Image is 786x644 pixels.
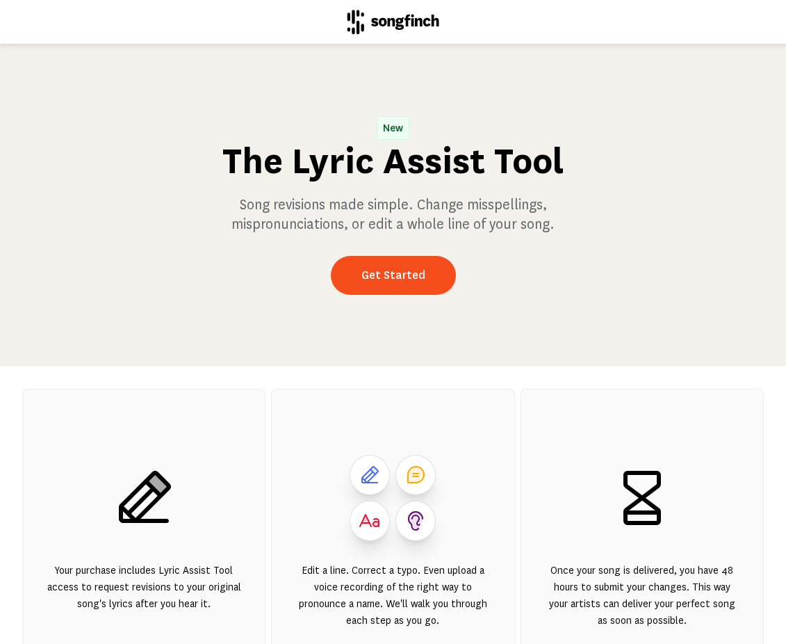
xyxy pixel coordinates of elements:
[377,117,409,139] span: New
[222,139,564,184] h1: The Lyric Assist Tool
[208,195,579,234] h3: Song revisions made simple. Change misspellings, mispronunciations, or edit a whole line of your ...
[331,256,456,295] a: Get Started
